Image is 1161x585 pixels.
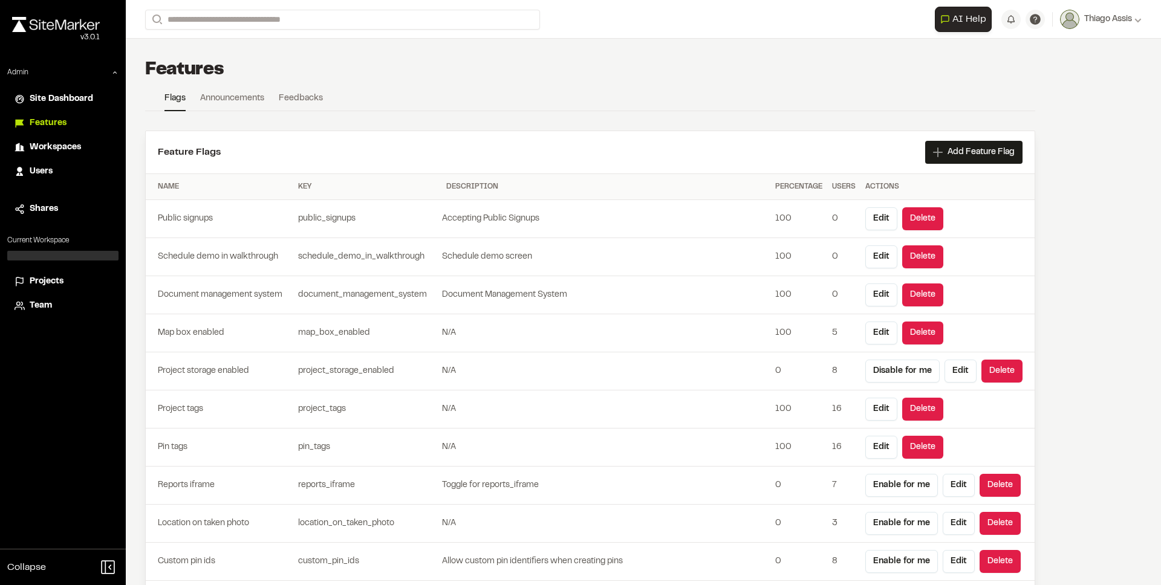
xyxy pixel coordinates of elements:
p: Admin [7,67,28,78]
button: Enable for me [865,474,938,497]
td: 0 [827,238,860,276]
td: Public signups [146,200,293,238]
a: Projects [15,275,111,288]
div: Actions [865,181,1023,192]
td: 16 [827,390,860,428]
td: 8 [827,543,860,581]
a: Workspaces [15,141,111,154]
a: Site Dashboard [15,92,111,106]
td: Schedule demo in walkthrough [146,238,293,276]
td: Allow custom pin identifiers when creating pins [441,543,770,581]
div: Name [158,181,288,192]
div: Users [832,181,856,192]
td: Document management system [146,276,293,314]
td: N/A [441,428,770,467]
td: Project storage enabled [146,352,293,390]
span: Users [30,165,53,178]
td: schedule_demo_in_walkthrough [293,238,441,276]
td: location_on_taken_photo [293,505,441,543]
td: 16 [827,428,860,467]
td: 0 [770,543,827,581]
span: Add Feature Flag [948,146,1015,158]
td: Map box enabled [146,314,293,352]
button: Delete [902,207,943,230]
button: Delete [980,550,1021,573]
button: Delete [981,360,1023,383]
a: Flags [164,92,186,111]
td: Location on taken photo [146,505,293,543]
button: Enable for me [865,550,938,573]
td: 0 [770,505,827,543]
button: Edit [865,207,897,230]
h1: Features [145,58,224,82]
button: Edit [945,360,977,383]
span: Workspaces [30,141,81,154]
td: Custom pin ids [146,543,293,581]
td: public_signups [293,200,441,238]
td: map_box_enabled [293,314,441,352]
span: Site Dashboard [30,92,93,106]
div: Oh geez...please don't... [12,32,100,43]
td: Project tags [146,390,293,428]
button: Disable for me [865,360,940,383]
td: 100 [770,276,827,314]
button: Delete [902,436,943,459]
td: Toggle for reports_iframe [441,467,770,505]
button: Delete [902,283,943,306]
button: Delete [980,474,1021,497]
h2: Feature Flags [158,145,221,160]
td: Schedule demo screen [441,238,770,276]
button: Delete [902,322,943,344]
td: 100 [770,428,827,467]
button: Delete [902,398,943,421]
a: Feedbacks [279,92,323,110]
span: Team [30,299,52,312]
button: Edit [865,436,897,459]
button: Delete [980,512,1021,535]
td: project_tags [293,390,441,428]
p: Current Workspace [7,235,119,246]
button: Delete [902,245,943,268]
td: 0 [827,276,860,314]
span: AI Help [952,12,986,27]
button: Edit [943,550,975,573]
td: 100 [770,314,827,352]
div: Key [298,181,437,192]
td: N/A [441,314,770,352]
span: Projects [30,275,63,288]
td: 8 [827,352,860,390]
a: Announcements [200,92,264,110]
button: Edit [865,283,897,306]
button: Thiago Assis [1060,10,1142,29]
td: Pin tags [146,428,293,467]
img: User [1060,10,1079,29]
td: 0 [770,352,827,390]
span: Shares [30,202,58,216]
a: Users [15,165,111,178]
div: Percentage [775,181,822,192]
td: 100 [770,390,827,428]
td: 5 [827,314,860,352]
td: N/A [441,352,770,390]
span: Collapse [7,560,46,575]
div: Description [446,181,766,192]
a: Shares [15,202,111,216]
td: reports_iframe [293,467,441,505]
td: custom_pin_ids [293,543,441,581]
td: pin_tags [293,428,441,467]
td: 100 [770,238,827,276]
img: rebrand.png [12,17,100,32]
button: Edit [943,474,975,497]
td: project_storage_enabled [293,352,441,390]
td: document_management_system [293,276,441,314]
td: 100 [770,200,827,238]
button: Enable for me [865,512,938,535]
div: Open AI Assistant [935,7,997,32]
span: Thiago Assis [1084,13,1132,26]
a: Team [15,299,111,312]
td: 0 [827,200,860,238]
button: Edit [865,322,897,344]
button: Edit [943,512,975,535]
td: 0 [770,467,827,505]
td: Reports iframe [146,467,293,505]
